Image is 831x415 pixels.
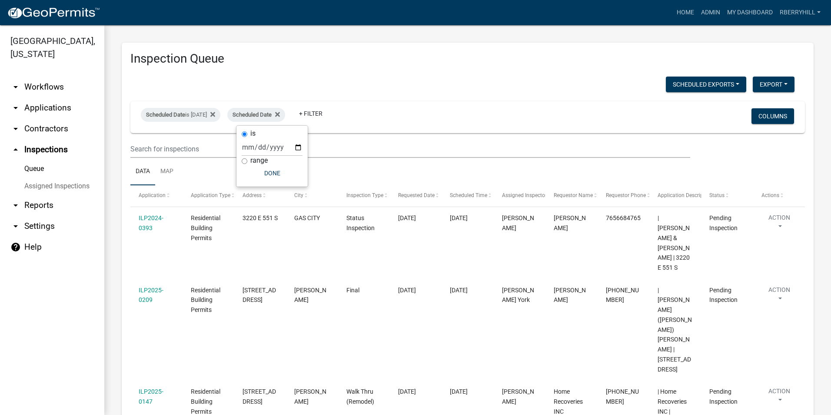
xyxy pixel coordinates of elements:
h3: Inspection Queue [130,51,805,66]
span: Residential Building Permits [191,214,220,241]
span: MATTHEWS [294,287,326,304]
span: GAS CITY [294,214,320,221]
button: Columns [751,108,794,124]
datatable-header-cell: Inspection Type [338,185,390,206]
span: Randy Berryhill [554,214,586,231]
a: My Dashboard [724,4,776,21]
label: is [250,130,256,137]
span: Status Inspection [346,214,375,231]
span: Pending Inspection [709,287,738,304]
a: Home [673,4,698,21]
span: 7656684765 [606,214,641,221]
datatable-header-cell: Requestor Name [545,185,597,206]
datatable-header-cell: Status [701,185,753,206]
span: 3220 E 551 S [243,214,278,221]
datatable-header-cell: Address [234,185,286,206]
span: Scheduled Time [450,192,487,198]
i: arrow_drop_down [10,124,21,134]
span: Randy Berryhill [502,388,534,405]
span: Randy Berryhill [502,214,534,231]
span: Requestor Name [554,192,593,198]
i: arrow_drop_up [10,144,21,155]
span: Judi Shroyer [554,287,586,304]
span: 3502 WILDWOOD DR [243,388,276,405]
input: Search for inspections [130,140,690,158]
span: 207 HIGH ST [243,287,276,304]
a: rberryhill [776,4,824,21]
a: Admin [698,4,724,21]
span: 08/25/2025 [398,388,416,395]
button: Export [753,77,794,92]
span: Actions [761,192,779,198]
datatable-header-cell: Scheduled Time [442,185,493,206]
label: range [250,157,268,164]
datatable-header-cell: City [286,185,338,206]
a: ILP2024-0393 [139,214,163,231]
span: Application Type [191,192,230,198]
datatable-header-cell: Application Type [182,185,234,206]
span: Assigned Inspector [502,192,547,198]
span: Pending Inspection [709,214,738,231]
span: Application Description [658,192,712,198]
datatable-header-cell: Requested Date [390,185,442,206]
i: help [10,242,21,252]
span: Scheduled Date [233,111,272,118]
span: 08/25/2025 [398,287,416,294]
i: arrow_drop_down [10,200,21,211]
a: ILP2025-0209 [139,287,163,304]
span: Inspection Type [346,192,383,198]
span: City [294,192,303,198]
i: arrow_drop_down [10,103,21,113]
a: + Filter [292,106,329,121]
span: Requested Date [398,192,435,198]
datatable-header-cell: Assigned Inspector [494,185,545,206]
span: Final [346,287,359,294]
button: Done [242,165,302,181]
button: Action [761,285,797,307]
span: Brandy York [502,287,534,304]
button: Action [761,387,797,408]
span: MARION [294,388,326,405]
a: ILP2025-0147 [139,388,163,405]
div: [DATE] [450,387,485,397]
span: Residential Building Permits [191,388,220,415]
span: Scheduled Date [146,111,185,118]
datatable-header-cell: Requestor Phone [597,185,649,206]
span: Home Recoveries INC [554,388,583,415]
datatable-header-cell: Application Description [649,185,701,206]
i: arrow_drop_down [10,221,21,231]
span: | Carson, Simeon & Molly | 3220 E 551 S [658,214,690,271]
span: Walk Thru (Remodel) [346,388,374,405]
i: arrow_drop_down [10,82,21,92]
datatable-header-cell: Application [130,185,182,206]
span: Status [709,192,725,198]
span: 08/22/2025 [398,214,416,221]
button: Action [761,213,797,235]
span: 765-669-1560 [606,388,639,405]
span: Address [243,192,262,198]
span: Residential Building Permits [191,287,220,314]
a: Data [130,158,155,186]
datatable-header-cell: Actions [753,185,805,206]
span: Pending Inspection [709,388,738,405]
span: Requestor Phone [606,192,646,198]
div: [DATE] [450,285,485,295]
button: Scheduled Exports [666,77,746,92]
div: is [DATE] [141,108,220,122]
div: [DATE] [450,213,485,223]
span: | Byers, Vicky (Vicki) Lee | 207 HIGH ST [658,287,692,373]
span: Application [139,192,166,198]
a: Map [155,158,179,186]
span: 765-749-1720 [606,287,639,304]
